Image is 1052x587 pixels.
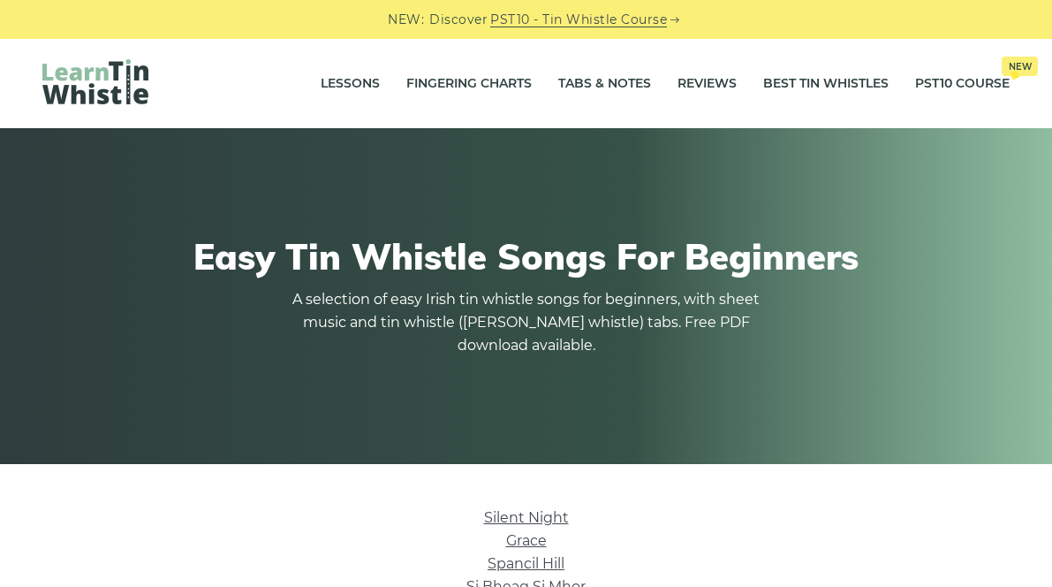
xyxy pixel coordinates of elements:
[42,59,148,104] img: LearnTinWhistle.com
[51,235,1001,278] h1: Easy Tin Whistle Songs For Beginners
[488,555,564,572] a: Spancil Hill
[763,62,889,106] a: Best Tin Whistles
[677,62,737,106] a: Reviews
[321,62,380,106] a: Lessons
[406,62,532,106] a: Fingering Charts
[1002,57,1038,76] span: New
[915,62,1010,106] a: PST10 CourseNew
[288,288,765,357] p: A selection of easy Irish tin whistle songs for beginners, with sheet music and tin whistle ([PER...
[484,509,569,526] a: Silent Night
[506,532,547,549] a: Grace
[558,62,651,106] a: Tabs & Notes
